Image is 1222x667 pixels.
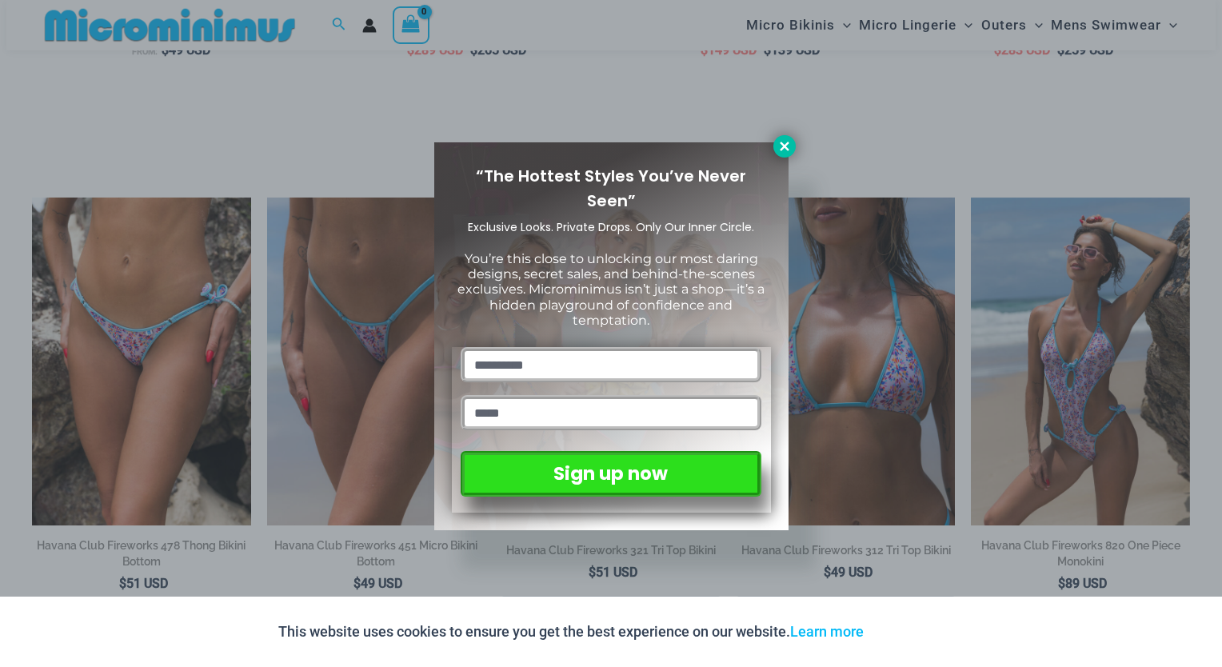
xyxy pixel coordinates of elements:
[790,623,864,640] a: Learn more
[457,251,765,328] span: You’re this close to unlocking our most daring designs, secret sales, and behind-the-scenes exclu...
[468,219,754,235] span: Exclusive Looks. Private Drops. Only Our Inner Circle.
[876,613,944,651] button: Accept
[773,135,796,158] button: Close
[476,165,746,212] span: “The Hottest Styles You’ve Never Seen”
[278,620,864,644] p: This website uses cookies to ensure you get the best experience on our website.
[461,451,761,497] button: Sign up now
